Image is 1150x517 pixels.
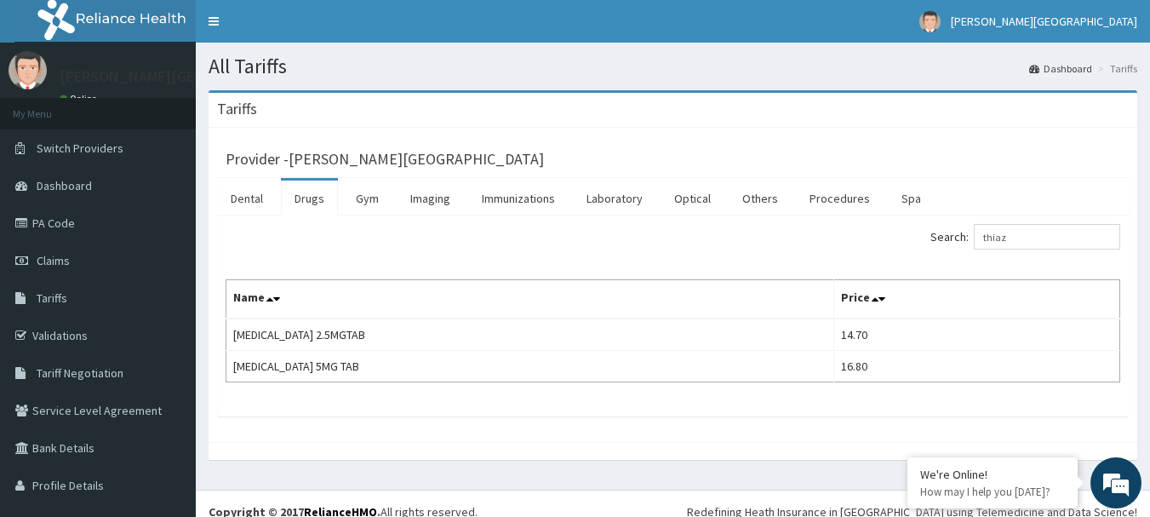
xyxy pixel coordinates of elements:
span: Tariff Negotiation [37,365,123,381]
input: Search: [974,224,1120,250]
a: Dental [217,181,277,216]
a: Online [60,93,100,105]
td: [MEDICAL_DATA] 5MG TAB [226,351,834,382]
p: [PERSON_NAME][GEOGRAPHIC_DATA] [60,69,312,84]
span: Tariffs [37,290,67,306]
textarea: Type your message and hit 'Enter' [9,340,324,399]
span: We're online! [99,152,235,324]
span: [PERSON_NAME][GEOGRAPHIC_DATA] [951,14,1137,29]
a: Optical [661,181,724,216]
td: [MEDICAL_DATA] 2.5MGTAB [226,319,834,351]
img: d_794563401_company_1708531726252_794563401 [31,85,69,128]
td: 16.80 [833,351,1119,382]
a: Procedures [796,181,884,216]
li: Tariffs [1094,61,1137,76]
h1: All Tariffs [209,55,1137,78]
span: Dashboard [37,178,92,193]
span: Claims [37,253,70,268]
th: Name [226,280,834,319]
th: Price [833,280,1119,319]
a: Laboratory [573,181,656,216]
h3: Tariffs [217,101,257,117]
span: Switch Providers [37,141,123,156]
h3: Provider - [PERSON_NAME][GEOGRAPHIC_DATA] [226,152,544,167]
div: We're Online! [920,467,1065,482]
a: Dashboard [1029,61,1092,76]
a: Spa [888,181,935,216]
p: How may I help you today? [920,485,1065,499]
img: User Image [919,11,941,32]
div: Minimize live chat window [279,9,320,49]
a: Gym [342,181,392,216]
a: Immunizations [468,181,569,216]
a: Imaging [397,181,464,216]
label: Search: [930,224,1120,250]
div: Chat with us now [89,95,286,118]
a: Others [729,181,792,216]
a: Drugs [281,181,338,216]
td: 14.70 [833,319,1119,351]
img: User Image [9,51,47,89]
